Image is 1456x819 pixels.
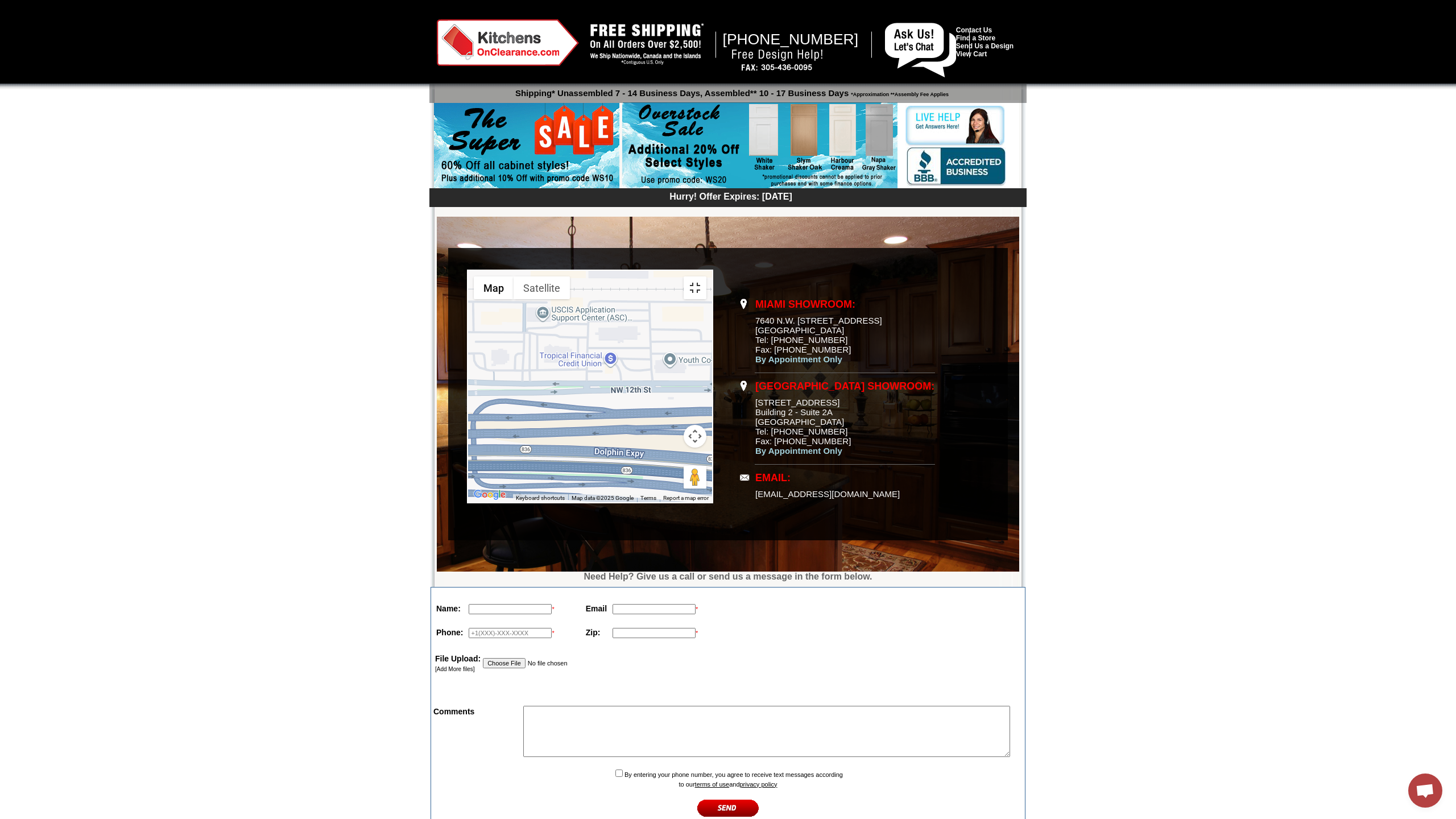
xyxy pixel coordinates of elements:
[684,276,706,299] button: Toggle fullscreen view
[640,495,656,501] a: Terms (opens in new tab)
[723,31,859,48] span: [PHONE_NUMBER]
[474,276,514,299] button: Show street map
[849,89,949,97] span: *Approximation **Assembly Fee Applies
[433,707,474,716] strong: Comments
[684,466,706,489] button: Drag Pegman onto the map to open Street View
[436,628,463,637] strong: Phone:
[755,292,935,373] td: 7640 N.W. [STREET_ADDRESS] [GEOGRAPHIC_DATA]
[586,628,601,637] strong: Zip:
[684,425,706,448] button: Map camera controls
[740,781,777,788] a: privacy policy
[755,427,848,436] span: Tel: [PHONE_NUMBER]
[431,572,1025,582] td: Need Help? Give us a call or send us a message in the form below.
[435,654,481,663] strong: File Upload:
[755,374,935,465] td: [STREET_ADDRESS] Building 2 - Suite 2A [GEOGRAPHIC_DATA]
[697,799,759,817] input: Continue
[956,50,987,58] a: View Cart
[755,489,900,499] a: [EMAIL_ADDRESS][DOMAIN_NAME]
[755,436,851,446] span: Fax: [PHONE_NUMBER]
[956,26,992,34] a: Contact Us
[572,495,634,501] span: Map data ©2025 Google
[586,604,607,613] strong: Email
[755,345,851,354] span: Fax: [PHONE_NUMBER]
[435,190,1027,202] div: Hurry! Offer Expires: [DATE]
[755,380,934,392] span: [GEOGRAPHIC_DATA] Showroom:
[755,354,842,364] span: By Appointment Only
[755,299,855,310] span: Miami Showroom:
[755,472,791,483] span: EMAIL:
[956,42,1014,50] a: Send Us a Design
[956,34,995,42] a: Find a Store
[435,666,474,672] a: [Add More files]
[435,83,1027,98] p: Shipping* Unassembled 7 - 14 Business Days, Assembled** 10 - 17 Business Days
[1408,773,1442,808] div: Open chat
[755,446,842,456] span: By Appointment Only
[514,276,570,299] button: Show satellite imagery
[437,19,579,66] img: Kitchens on Clearance Logo
[695,781,730,788] a: terms of use
[516,494,565,502] button: Keyboard shortcuts
[471,487,508,502] a: Open this area in Google Maps (opens a new window)
[663,495,709,501] a: Report a map error
[755,335,848,345] span: Tel: [PHONE_NUMBER]
[471,487,508,502] img: Google
[469,628,552,638] input: +1(XXX)-XXX-XXXX
[436,604,461,613] strong: Name:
